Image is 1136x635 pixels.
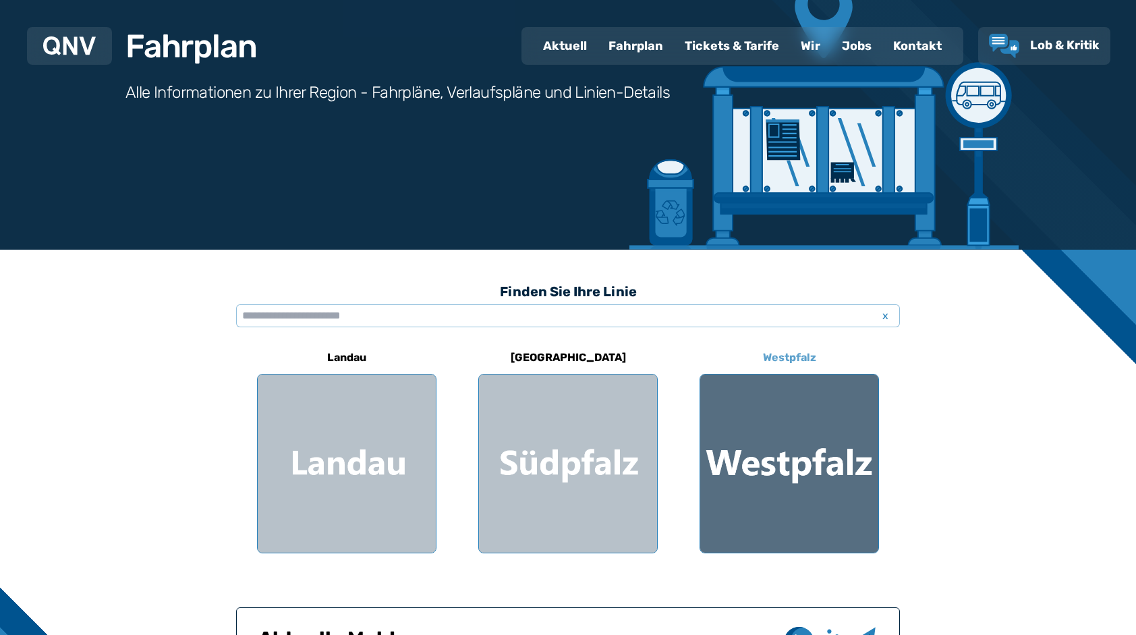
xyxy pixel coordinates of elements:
[478,341,658,553] a: [GEOGRAPHIC_DATA] Region Südpfalz
[43,36,96,55] img: QNV Logo
[125,82,670,103] h3: Alle Informationen zu Ihrer Region - Fahrpläne, Verlaufspläne und Linien-Details
[505,347,631,368] h6: [GEOGRAPHIC_DATA]
[1030,38,1100,53] span: Lob & Kritik
[532,28,598,63] a: Aktuell
[989,34,1100,58] a: Lob & Kritik
[674,28,790,63] a: Tickets & Tarife
[43,32,96,59] a: QNV Logo
[758,347,822,368] h6: Westpfalz
[876,308,894,324] span: x
[598,28,674,63] a: Fahrplan
[322,347,372,368] h6: Landau
[882,28,953,63] a: Kontakt
[790,28,831,63] a: Wir
[257,341,436,553] a: Landau Region Landau
[125,30,256,63] h1: Fahrplan
[236,277,900,306] h3: Finden Sie Ihre Linie
[700,341,879,553] a: Westpfalz Region Westpfalz
[831,28,882,63] a: Jobs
